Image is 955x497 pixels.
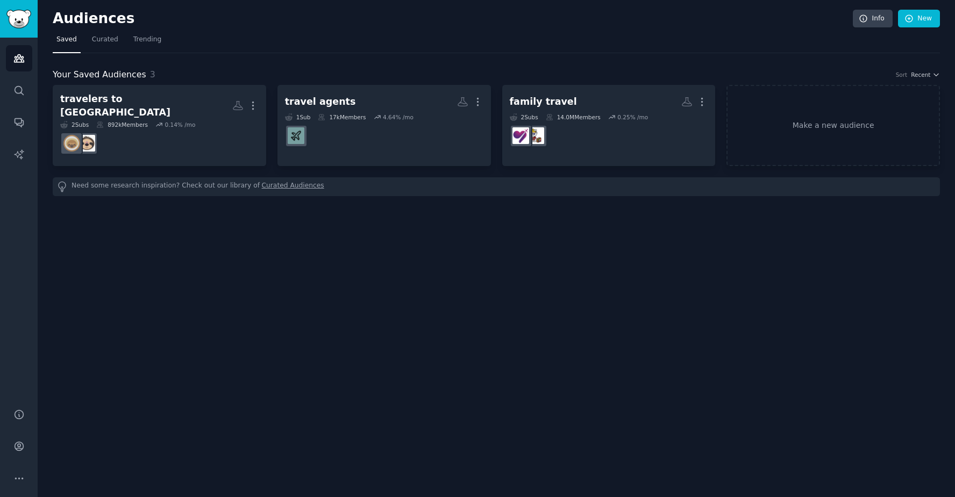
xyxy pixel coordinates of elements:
a: travel agents1Sub17kMembers4.64% /motravelagents [277,85,491,166]
img: familytravel [512,127,529,144]
a: Curated [88,31,122,53]
div: 2 Sub s [60,121,89,128]
img: costarica [79,135,95,152]
h2: Audiences [53,10,853,27]
div: 1 Sub [285,113,311,121]
div: 0.14 % /mo [165,121,195,128]
div: 0.25 % /mo [617,113,648,121]
a: New [898,10,940,28]
a: family travel2Subs14.0MMembers0.25% /motravelfamilytravel [502,85,716,166]
div: travelers to [GEOGRAPHIC_DATA] [60,92,232,119]
span: Curated [92,35,118,45]
span: Recent [911,71,930,78]
img: CostaRicaTravel [63,135,80,152]
a: Trending [130,31,165,53]
span: Trending [133,35,161,45]
img: travel [528,127,544,144]
div: 4.64 % /mo [383,113,414,121]
a: travelers to [GEOGRAPHIC_DATA]2Subs892kMembers0.14% /mocostaricaCostaRicaTravel [53,85,266,166]
a: Make a new audience [726,85,940,166]
div: 892k Members [96,121,148,128]
div: 2 Sub s [510,113,538,121]
button: Recent [911,71,940,78]
a: Saved [53,31,81,53]
div: 17k Members [318,113,366,121]
div: family travel [510,95,577,109]
a: Info [853,10,893,28]
span: 3 [150,69,155,80]
div: Sort [896,71,908,78]
div: 14.0M Members [546,113,601,121]
img: travelagents [288,127,304,144]
span: Saved [56,35,77,45]
span: Your Saved Audiences [53,68,146,82]
div: travel agents [285,95,356,109]
img: GummySearch logo [6,10,31,28]
a: Curated Audiences [262,181,324,192]
div: Need some research inspiration? Check out our library of [53,177,940,196]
